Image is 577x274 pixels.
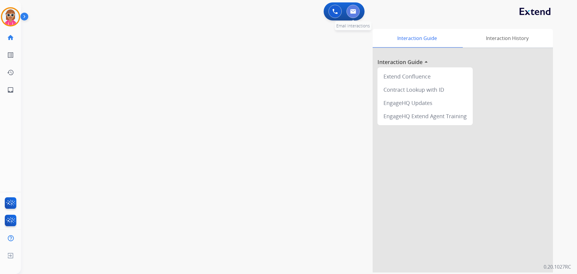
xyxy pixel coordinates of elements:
[380,70,470,83] div: Extend Confluence
[380,96,470,109] div: EngageHQ Updates
[7,51,14,59] mat-icon: list_alt
[544,263,571,270] p: 0.20.1027RC
[7,34,14,41] mat-icon: home
[7,69,14,76] mat-icon: history
[336,23,370,29] span: Email Interactions
[380,109,470,123] div: EngageHQ Extend Agent Training
[2,8,19,25] img: avatar
[461,29,553,48] div: Interaction History
[373,29,461,48] div: Interaction Guide
[7,86,14,94] mat-icon: inbox
[380,83,470,96] div: Contract Lookup with ID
